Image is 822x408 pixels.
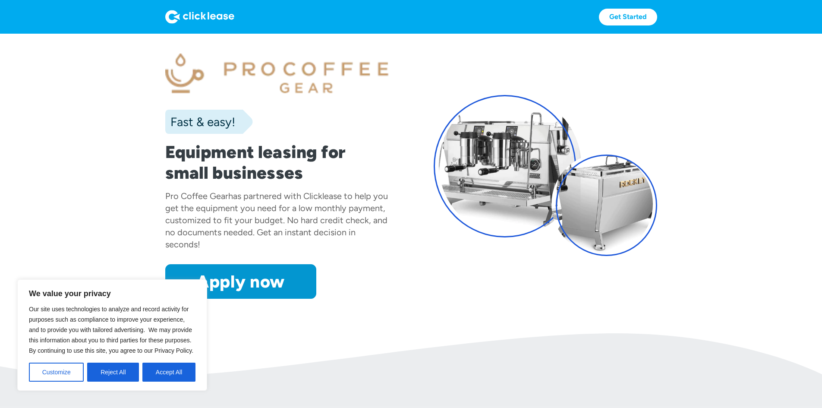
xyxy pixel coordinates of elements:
div: Pro Coffee Gear [165,191,228,201]
a: Apply now [165,264,316,299]
img: Logo [165,10,234,24]
button: Accept All [142,363,195,382]
button: Customize [29,363,84,382]
button: Reject All [87,363,139,382]
span: Our site uses technologies to analyze and record activity for purposes such as compliance to impr... [29,306,193,354]
div: has partnered with Clicklease to help you get the equipment you need for a low monthly payment, c... [165,191,388,250]
div: We value your privacy [17,279,207,391]
a: Get Started [599,9,657,25]
p: We value your privacy [29,288,195,299]
div: Fast & easy! [165,113,235,130]
h1: Equipment leasing for small businesses [165,142,389,183]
